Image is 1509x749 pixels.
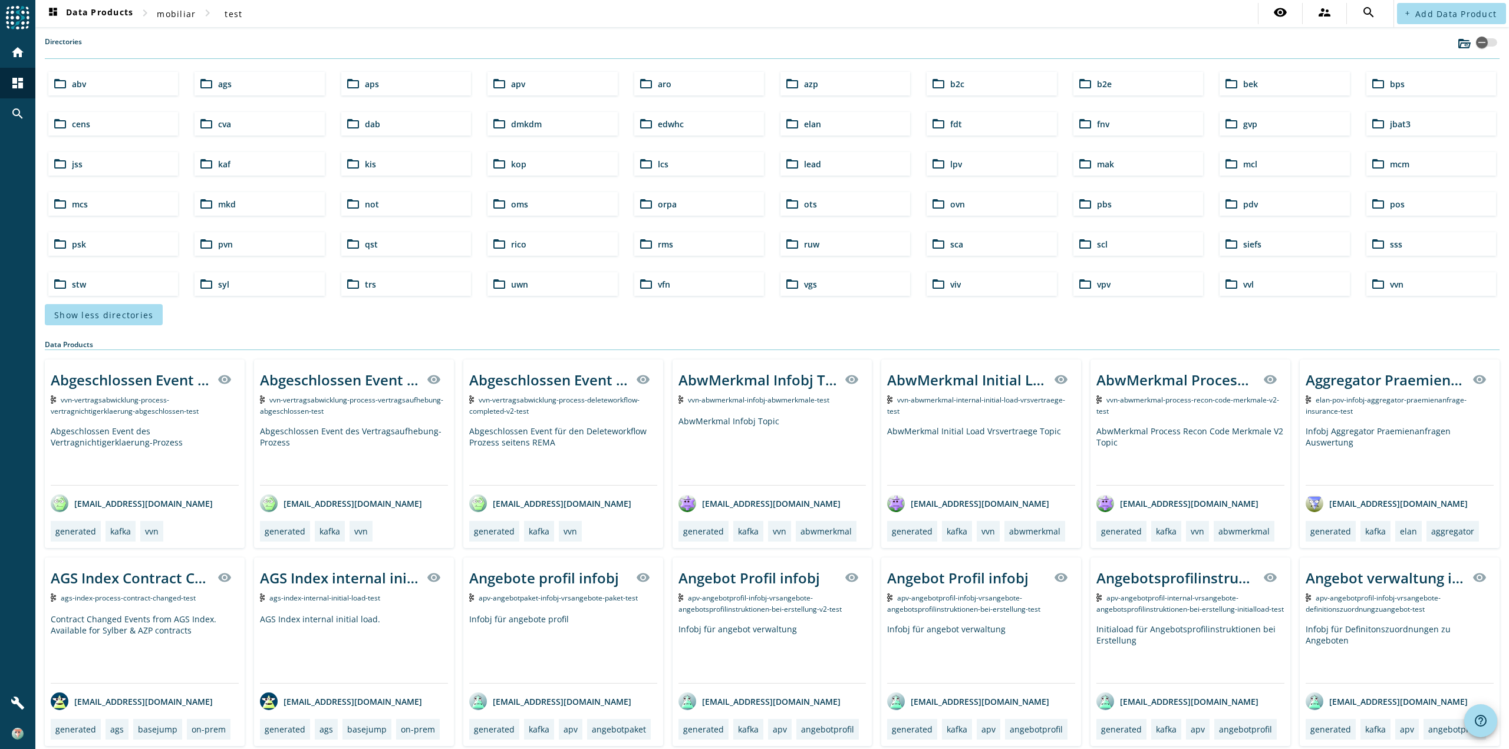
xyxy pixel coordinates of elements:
mat-icon: visibility [845,372,859,387]
span: uwn [511,279,528,290]
button: mobiliar [152,3,200,24]
span: ruw [804,239,819,250]
div: AbwMerkmal Infobj Topic [678,415,866,485]
span: mkd [218,199,236,210]
span: fdt [950,118,962,130]
div: abwmerkmal [1009,526,1060,537]
mat-icon: build [11,696,25,710]
mat-icon: folder_open [1078,157,1092,171]
span: Kafka Topic: vvn-abwmerkmal-infobj-abwmerkmale-test [688,395,829,405]
div: ags [319,724,333,735]
img: avatar [887,494,905,512]
div: abwmerkmal [1218,526,1270,537]
div: AGS Index internal initial load. [260,613,448,683]
img: avatar [51,692,68,710]
mat-icon: visibility [1054,570,1068,585]
mat-icon: folder_open [1371,77,1385,91]
div: Infobj für angebot verwaltung [887,623,1075,683]
mat-icon: folder_open [1371,237,1385,251]
div: angebotprofil [1428,724,1481,735]
span: Kafka Topic: ags-index-process-contract-changed-test [61,593,196,603]
div: Angebot Profil infobj [887,568,1029,588]
div: Angebotsprofilinstruktionen bei Erstellung Initial Load [1096,568,1256,588]
mat-icon: folder_open [199,117,213,131]
button: Data Products [41,3,138,24]
div: generated [474,724,515,735]
div: Abgeschlossen Event des Vertragnichtigerklaerung-Prozess [51,370,210,390]
div: abwmerkmal [800,526,852,537]
div: angebotpaket [592,724,646,735]
span: mobiliar [157,8,196,19]
span: edwhc [658,118,684,130]
mat-icon: supervisor_account [1317,5,1332,19]
mat-icon: visibility [845,570,859,585]
mat-icon: visibility [1472,372,1487,387]
div: ags [110,724,124,735]
div: kafka [1156,526,1177,537]
mat-icon: folder_open [785,117,799,131]
span: Kafka Topic: vvn-abwmerkmal-process-recon-code-merkmale-v2-test [1096,395,1279,416]
span: jss [72,159,83,170]
span: cens [72,118,90,130]
div: [EMAIL_ADDRESS][DOMAIN_NAME] [887,692,1049,710]
mat-icon: folder_open [53,117,67,131]
mat-icon: visibility [427,570,441,585]
div: vvn [354,526,368,537]
div: apv [1400,724,1414,735]
span: ovn [950,199,965,210]
span: mak [1097,159,1114,170]
mat-icon: folder_open [1371,197,1385,211]
div: Data Products [45,339,1500,350]
div: Angebot Profil infobj [678,568,820,588]
div: elan [1400,526,1417,537]
mat-icon: folder_open [1078,77,1092,91]
div: AGS Index internal initial load [260,568,420,588]
span: sss [1390,239,1402,250]
mat-icon: visibility [218,372,232,387]
img: avatar [51,494,68,512]
div: AbwMerkmal Infobj Topic [678,370,838,390]
span: b2e [1097,78,1112,90]
div: vvn [773,526,786,537]
div: apv [564,724,578,735]
mat-icon: help_outline [1474,714,1488,728]
div: Contract Changed Events from AGS Index. Available for Sylber & AZP contracts [51,613,239,683]
span: fnv [1097,118,1109,130]
div: [EMAIL_ADDRESS][DOMAIN_NAME] [469,494,631,512]
span: mcm [1390,159,1409,170]
div: Abgeschlossen Event für den Deleteworkflow Prozess seitens REMA [469,370,629,390]
img: Kafka Topic: vvn-vertragsabwicklung-process-deleteworkflow-completed-v2-test [469,395,475,404]
div: vvn [981,526,995,537]
mat-icon: folder_open [639,117,653,131]
mat-icon: visibility [1472,570,1487,585]
span: apv [511,78,525,90]
span: lpv [950,159,962,170]
mat-icon: visibility [1263,570,1277,585]
mat-icon: folder_open [1224,77,1238,91]
mat-icon: folder_open [1371,117,1385,131]
span: lcs [658,159,668,170]
mat-icon: folder_open [346,77,360,91]
mat-icon: folder_open [199,157,213,171]
mat-icon: chevron_right [138,6,152,20]
span: Kafka Topic: vvn-abwmerkmal-internal-initial-load-vrsvertraege-test [887,395,1065,416]
span: sca [950,239,963,250]
mat-icon: folder_open [492,237,506,251]
span: vvn [1390,279,1403,290]
div: apv [773,724,787,735]
span: orpa [658,199,677,210]
mat-icon: search [11,107,25,121]
img: avatar [1096,692,1114,710]
div: [EMAIL_ADDRESS][DOMAIN_NAME] [678,692,841,710]
div: generated [1310,724,1351,735]
div: kafka [947,724,967,735]
div: Infobj für angebot verwaltung [678,623,866,683]
div: kafka [738,724,759,735]
span: psk [72,239,86,250]
mat-icon: folder_open [785,157,799,171]
span: b2c [950,78,964,90]
mat-icon: folder_open [785,77,799,91]
div: aggregator [1431,526,1474,537]
span: Kafka Topic: apv-angebotprofil-internal-vrsangebote-angebotsprofilinstruktionen-bei-erstellung-in... [1096,593,1284,614]
span: Kafka Topic: elan-pov-infobj-aggregator-praemienanfrage-insurance-test [1306,395,1467,416]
